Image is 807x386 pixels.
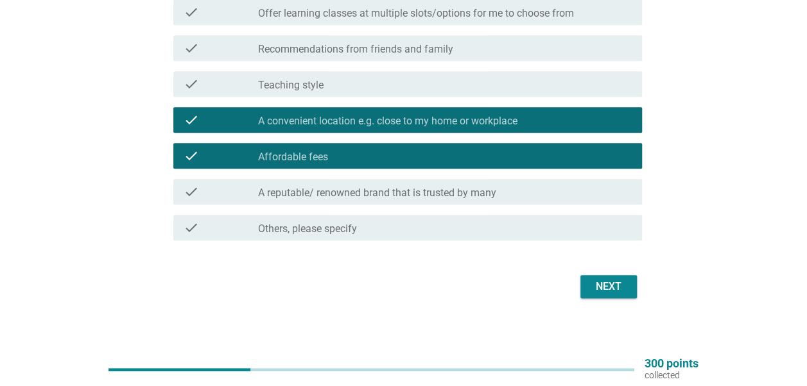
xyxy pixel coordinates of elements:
i: check [184,4,199,20]
i: check [184,184,199,199]
label: Recommendations from friends and family [258,43,453,56]
label: A convenient location e.g. close to my home or workplace [258,115,517,128]
label: Affordable fees [258,151,328,164]
i: check [184,148,199,164]
p: collected [645,369,699,381]
i: check [184,40,199,56]
div: Next [591,279,627,294]
label: Others, please specify [258,222,357,235]
p: 300 points [645,358,699,369]
label: A reputable/ renowned brand that is trusted by many [258,187,496,199]
i: check [184,76,199,92]
button: Next [580,275,637,298]
i: check [184,112,199,128]
label: Offer learning classes at multiple slots/options for me to choose from [258,7,574,20]
label: Teaching style [258,79,324,92]
i: check [184,220,199,235]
